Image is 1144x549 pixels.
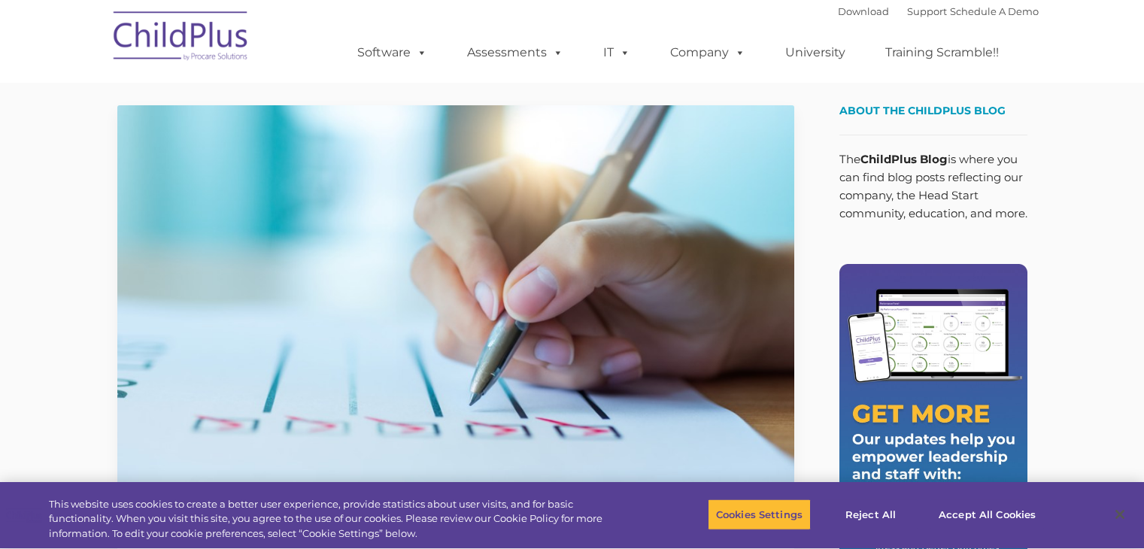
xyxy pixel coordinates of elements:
[452,38,578,68] a: Assessments
[860,152,948,166] strong: ChildPlus Blog
[907,5,947,17] a: Support
[708,499,811,530] button: Cookies Settings
[106,1,256,76] img: ChildPlus by Procare Solutions
[117,105,794,486] img: Efficiency Boost: ChildPlus Online's Enhanced Family Pre-Application Process - Streamlining Appli...
[839,104,1006,117] span: About the ChildPlus Blog
[824,499,918,530] button: Reject All
[950,5,1039,17] a: Schedule A Demo
[655,38,760,68] a: Company
[770,38,860,68] a: University
[870,38,1014,68] a: Training Scramble!!
[838,5,1039,17] font: |
[1103,498,1136,531] button: Close
[342,38,442,68] a: Software
[49,497,630,541] div: This website uses cookies to create a better user experience, provide statistics about user visit...
[838,5,889,17] a: Download
[930,499,1044,530] button: Accept All Cookies
[588,38,645,68] a: IT
[839,150,1027,223] p: The is where you can find blog posts reflecting our company, the Head Start community, education,...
